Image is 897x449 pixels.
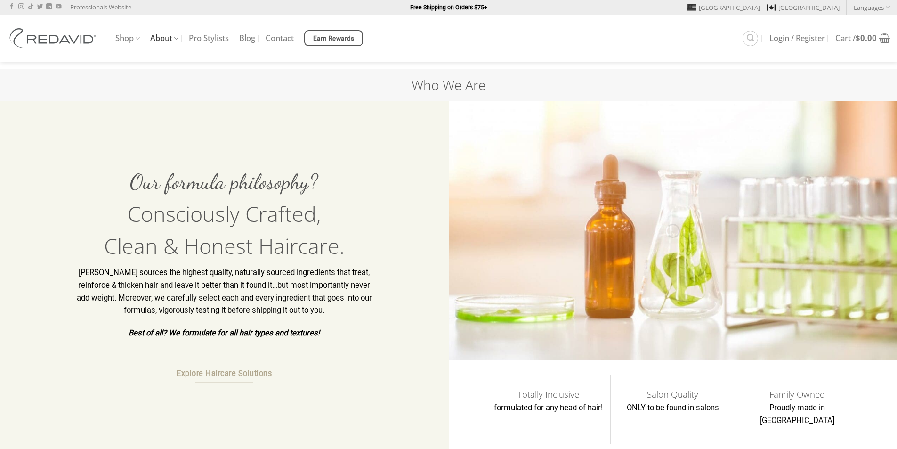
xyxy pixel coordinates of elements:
[856,33,860,43] span: $
[493,402,604,415] p: formulated for any head of hair!
[177,367,272,380] span: Explore Haircare Solutions
[239,30,255,47] a: Blog
[493,391,604,398] h4: Totally Inclusive
[856,33,877,43] bdi: 0.00
[76,235,373,256] h3: Clean & Honest Haircare.
[742,402,852,427] p: Proudly made in [GEOGRAPHIC_DATA]
[76,267,373,317] p: [PERSON_NAME] sources the highest quality, naturally sourced ingredients that treat, reinforce & ...
[410,4,487,11] strong: Free Shipping on Orders $75+
[835,28,890,49] a: Cart /$0.00
[189,30,229,47] a: Pro Stylists
[854,0,890,14] a: Languages
[618,391,728,398] h4: Salon Quality
[76,203,373,224] h3: Consciously Crafted,
[37,4,43,10] a: Follow on Twitter
[769,34,825,42] span: Login / Register
[7,28,101,48] img: REDAVID Salon Products | United States
[313,33,355,44] span: Earn Rewards
[130,169,318,195] span: Our formula philosophy?
[56,4,61,10] a: Follow on YouTube
[767,0,840,15] a: [GEOGRAPHIC_DATA]
[9,4,15,10] a: Follow on Facebook
[266,30,294,47] a: Contact
[18,4,24,10] a: Follow on Instagram
[28,4,33,10] a: Follow on TikTok
[835,34,877,42] span: Cart /
[742,391,852,398] h4: Family Owned
[175,364,273,384] a: Explore Haircare Solutions
[129,328,320,337] strong: Best of all? We formulate for all hair types and textures!
[150,29,178,48] a: About
[618,402,728,415] p: ONLY to be found in salons
[769,30,825,47] a: Login / Register
[46,4,52,10] a: Follow on LinkedIn
[304,30,363,46] a: Earn Rewards
[743,31,758,46] a: Search
[412,76,486,94] h1: Who We Are
[115,29,140,48] a: Shop
[687,0,760,15] a: [GEOGRAPHIC_DATA]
